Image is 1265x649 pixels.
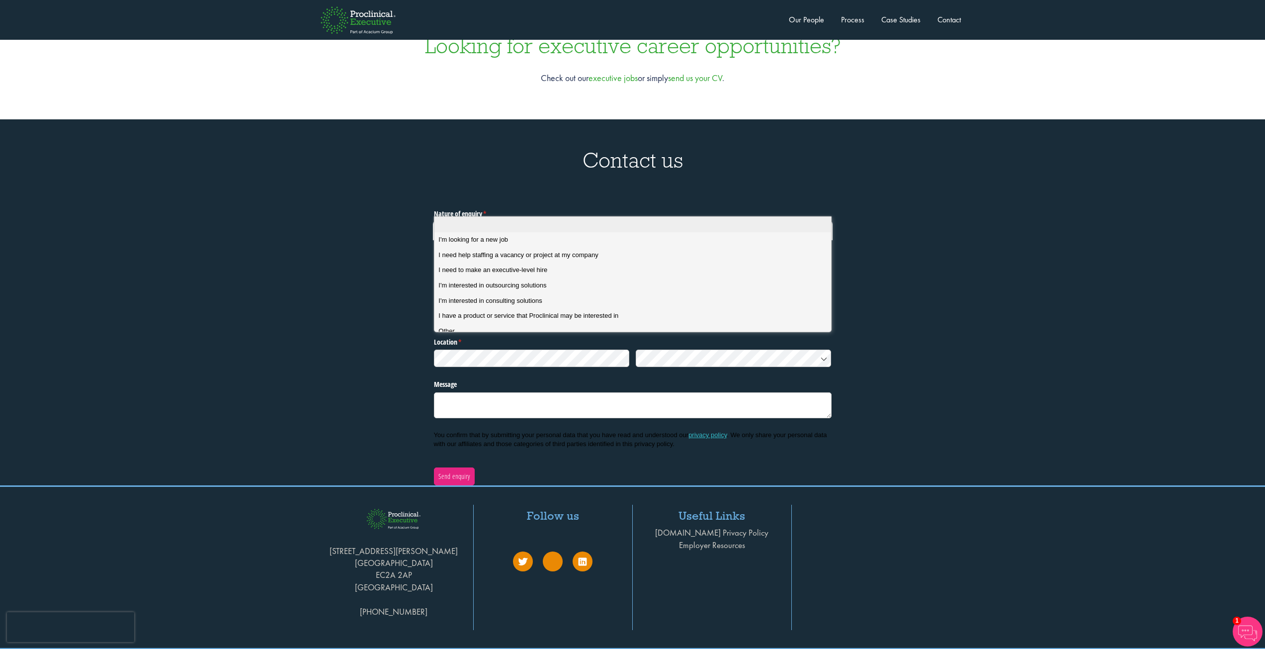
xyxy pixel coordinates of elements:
img: Chatbot [1233,617,1263,647]
a: send us your CV [668,72,722,84]
h4: Useful Links [640,510,784,522]
p: EC2A 2AP [322,569,466,581]
span: I'm looking for a new job [438,235,508,244]
p: [GEOGRAPHIC_DATA] [322,581,466,593]
p: Check out our or simply . [10,72,1255,85]
input: Country [636,350,832,367]
img: Proclinical Executive [362,505,425,532]
a: Case Studies [881,14,921,25]
span: I'm interested in outsourcing solutions [438,281,546,290]
h3: Looking for executive career opportunities? [10,35,1255,57]
p: You confirm that by submitting your personal data that you have read and understood our . We only... [434,431,832,449]
a: Process [841,14,864,25]
input: State / Province / Region [434,350,630,367]
a: Our People [789,14,824,25]
span: Send enquiry [438,471,470,482]
span: I need help staffing a vacancy or project at my company [438,251,598,260]
p: [STREET_ADDRESS][PERSON_NAME] [322,545,466,557]
h3: Contact us [7,149,1258,171]
label: Nature of enquiry [434,206,832,219]
a: privacy policy [688,431,727,439]
a: Employer Resources [679,540,745,551]
a: [DOMAIN_NAME] [655,527,721,538]
button: Send enquiry [434,467,475,485]
h4: Follow us [481,510,625,522]
span: Other [438,327,455,336]
a: Privacy Policy [723,527,768,538]
a: executive jobs [589,72,638,84]
span: 1 [1233,617,1241,625]
label: Message [434,376,832,389]
span: I'm interested in consulting solutions [438,296,542,305]
span: I have a product or service that Proclinical may be interested in [438,311,618,320]
span: I need to make an executive-level hire [438,266,547,275]
iframe: reCAPTCHA [7,612,134,642]
a: Contact [937,14,961,25]
a: [PHONE_NUMBER] [322,593,466,630]
legend: Location [434,334,832,347]
p: [GEOGRAPHIC_DATA] [322,557,466,569]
